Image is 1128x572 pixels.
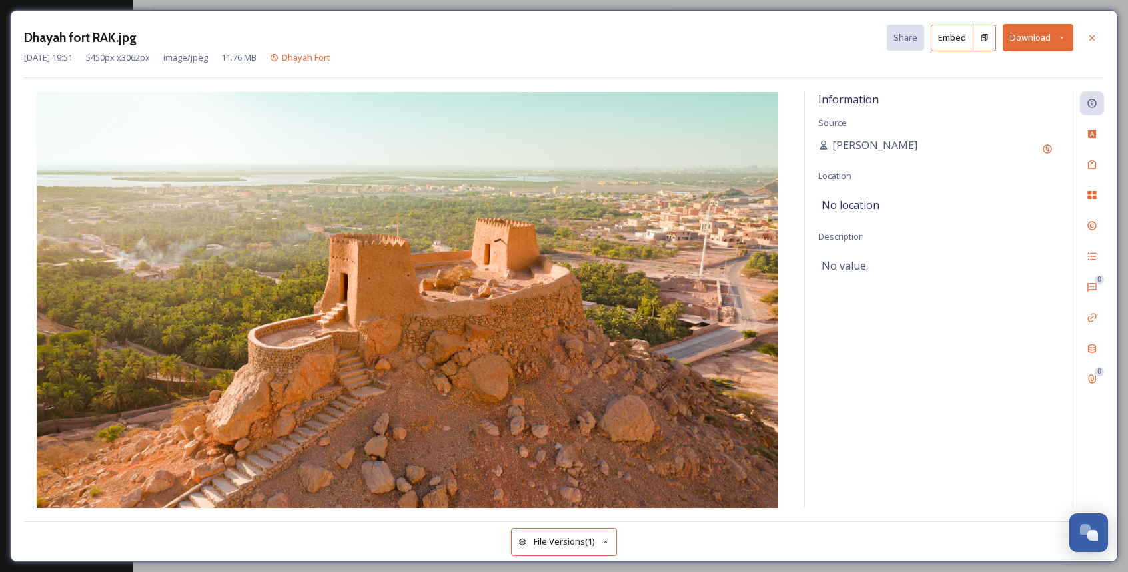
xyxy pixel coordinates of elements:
[163,51,208,64] span: image/jpeg
[887,25,924,51] button: Share
[818,230,864,242] span: Description
[24,51,73,64] span: [DATE] 19:51
[818,117,847,129] span: Source
[282,51,330,63] span: Dhayah Fort
[832,137,917,153] span: [PERSON_NAME]
[1003,24,1073,51] button: Download
[1095,367,1104,376] div: 0
[931,25,973,51] button: Embed
[24,92,791,508] img: Dhayah%20fort%20RAK.jpg
[818,170,851,182] span: Location
[822,258,868,274] span: No value.
[818,92,879,107] span: Information
[221,51,257,64] span: 11.76 MB
[822,197,879,213] span: No location
[1095,275,1104,284] div: 0
[24,28,137,47] h3: Dhayah fort RAK.jpg
[86,51,150,64] span: 5450 px x 3062 px
[1069,513,1108,552] button: Open Chat
[511,528,618,555] button: File Versions(1)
